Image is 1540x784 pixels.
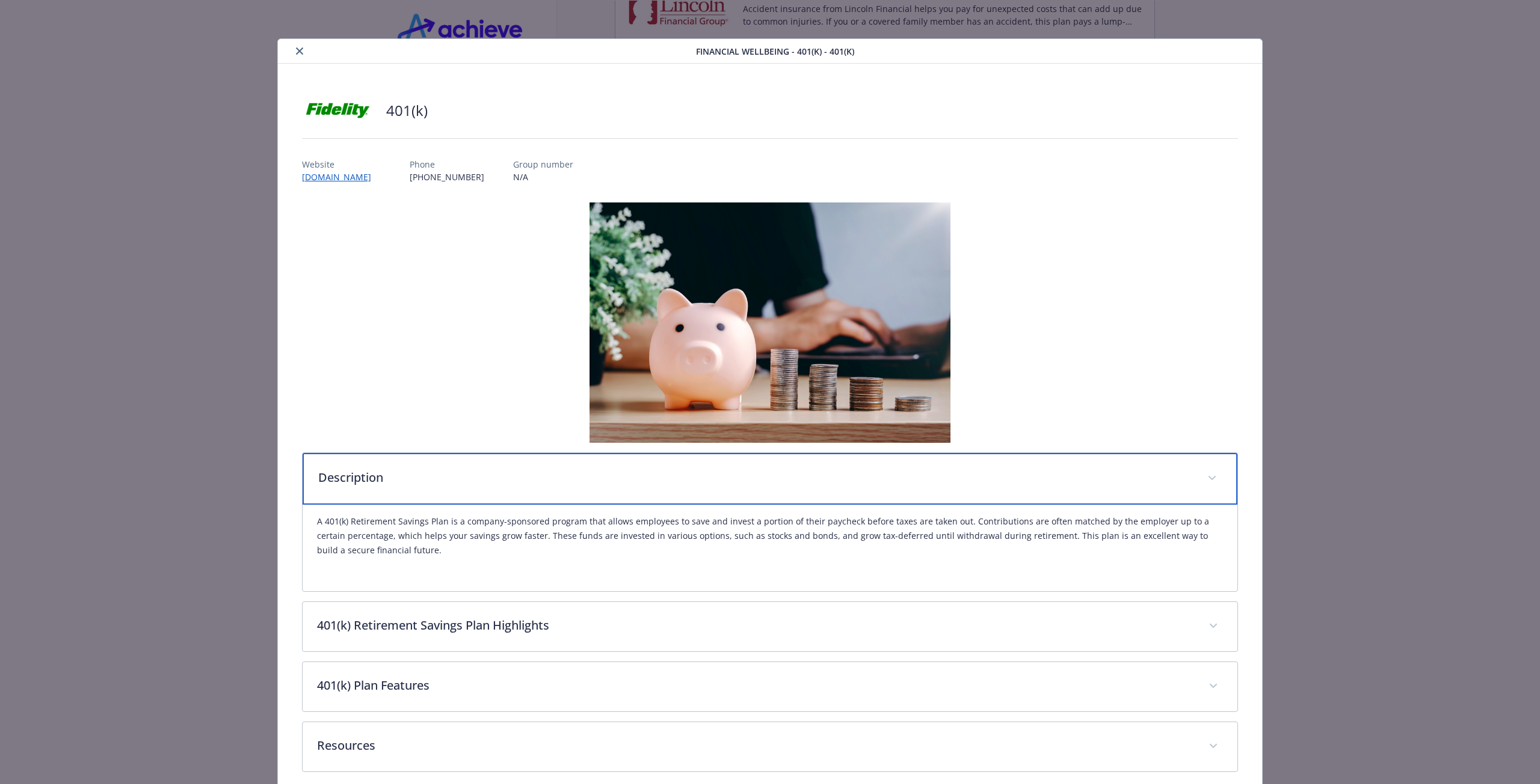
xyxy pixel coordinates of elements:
img: banner [590,202,950,443]
p: Description [318,469,1193,487]
h2: 401(k) [386,100,428,121]
div: 401(k) Plan Features [303,662,1237,711]
a: [DOMAIN_NAME] [302,171,381,183]
p: Website [302,158,381,171]
span: Financial Wellbeing - 401(k) - 401(k) [696,45,854,58]
p: Group number [513,158,573,171]
p: 401(k) Retirement Savings Plan Highlights [317,616,1194,634]
p: Resources [317,737,1194,755]
p: [PHONE_NUMBER] [410,171,484,183]
p: 401(k) Plan Features [317,676,1194,694]
div: 401(k) Retirement Savings Plan Highlights [303,602,1237,651]
div: Description [303,505,1237,591]
p: Phone [410,158,484,171]
button: close [292,44,307,58]
img: Fidelity Investments [302,93,374,129]
div: Resources [303,722,1237,771]
p: A 401(k) Retirement Savings Plan is a company-sponsored program that allows employees to save and... [317,514,1223,558]
div: Description [303,453,1237,505]
p: N/A [513,171,573,183]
